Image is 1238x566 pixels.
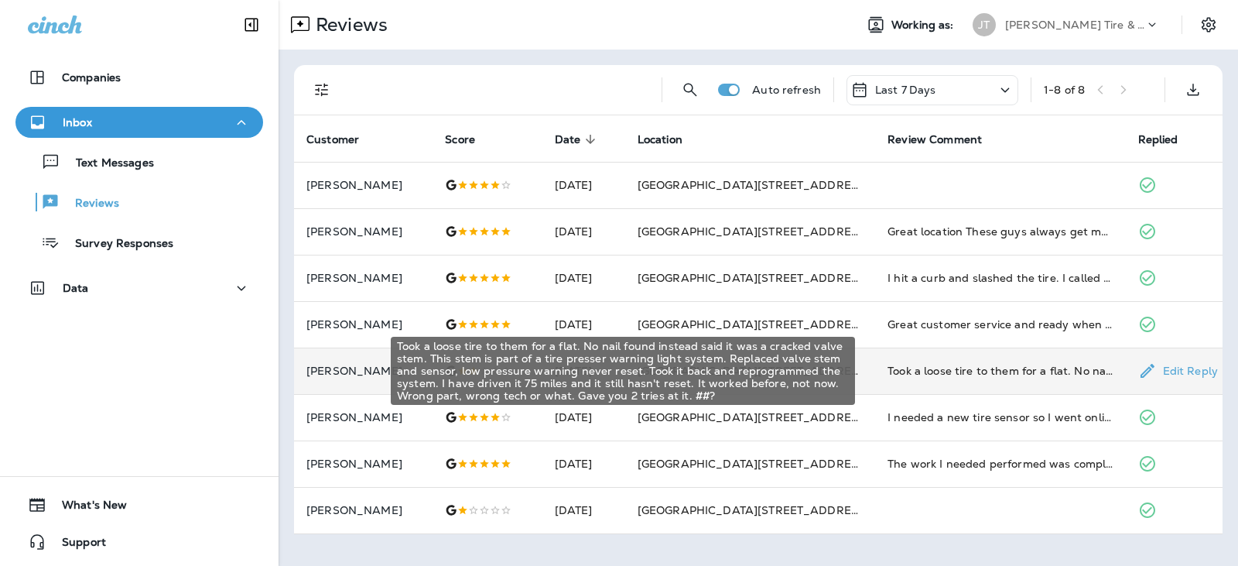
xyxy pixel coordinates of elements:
[60,156,154,171] p: Text Messages
[638,503,870,517] span: [GEOGRAPHIC_DATA][STREET_ADDRESS]
[306,504,420,516] p: [PERSON_NAME]
[542,208,625,255] td: [DATE]
[887,363,1113,379] div: Took a loose tire to them for a flat. No nail found instead said it was a cracked valve stem. Thi...
[887,456,1113,472] div: The work I needed performed was completed as quickly as they could and at half the price of the d...
[62,71,121,84] p: Companies
[15,186,263,218] button: Reviews
[542,162,625,208] td: [DATE]
[15,527,263,557] button: Support
[306,411,420,424] p: [PERSON_NAME]
[1195,11,1223,39] button: Settings
[306,132,379,146] span: Customer
[542,487,625,533] td: [DATE]
[638,410,870,424] span: [GEOGRAPHIC_DATA][STREET_ADDRESS]
[891,19,957,32] span: Working as:
[887,133,982,146] span: Review Comment
[445,133,475,146] span: Score
[752,84,821,96] p: Auto refresh
[638,317,870,331] span: [GEOGRAPHIC_DATA][STREET_ADDRESS]
[638,225,870,238] span: [GEOGRAPHIC_DATA][STREET_ADDRESS]
[638,133,682,146] span: Location
[1157,365,1218,377] p: Edit Reply
[542,255,625,301] td: [DATE]
[887,270,1113,286] div: I hit a curb and slashed the tire. I called to see if I could get in to get a new tire. They took...
[306,318,420,331] p: [PERSON_NAME]
[875,84,936,96] p: Last 7 Days
[306,225,420,238] p: [PERSON_NAME]
[63,116,92,129] p: Inbox
[887,317,1113,332] div: Great customer service and ready when promised
[15,107,263,138] button: Inbox
[60,237,173,252] p: Survey Responses
[15,146,263,178] button: Text Messages
[638,271,870,285] span: [GEOGRAPHIC_DATA][STREET_ADDRESS]
[15,489,263,520] button: What's New
[638,132,703,146] span: Location
[63,282,89,294] p: Data
[542,301,625,348] td: [DATE]
[306,458,420,470] p: [PERSON_NAME]
[638,457,870,471] span: [GEOGRAPHIC_DATA][STREET_ADDRESS]
[887,410,1113,425] div: I needed a new tire sensor so I went online and scheduled an appointment for right after work. Th...
[306,272,420,284] p: [PERSON_NAME]
[230,9,273,40] button: Collapse Sidebar
[445,132,495,146] span: Score
[15,62,263,93] button: Companies
[391,337,855,405] div: Took a loose tire to them for a flat. No nail found instead said it was a cracked valve stem. Thi...
[1138,132,1199,146] span: Replied
[887,132,1002,146] span: Review Comment
[542,441,625,487] td: [DATE]
[46,499,127,517] span: What's New
[542,394,625,441] td: [DATE]
[306,179,420,191] p: [PERSON_NAME]
[306,365,420,377] p: [PERSON_NAME]
[1178,74,1209,105] button: Export as CSV
[555,132,601,146] span: Date
[675,74,706,105] button: Search Reviews
[1005,19,1144,31] p: [PERSON_NAME] Tire & Auto
[1138,133,1178,146] span: Replied
[15,226,263,259] button: Survey Responses
[887,224,1113,239] div: Great location These guys always get me in and out quick and deliver quality work Very easy to wo...
[973,13,996,36] div: JT
[60,197,119,211] p: Reviews
[15,273,263,304] button: Data
[555,133,581,146] span: Date
[1044,84,1085,96] div: 1 - 8 of 8
[306,74,337,105] button: Filters
[306,133,359,146] span: Customer
[46,536,106,554] span: Support
[309,13,388,36] p: Reviews
[638,178,870,192] span: [GEOGRAPHIC_DATA][STREET_ADDRESS]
